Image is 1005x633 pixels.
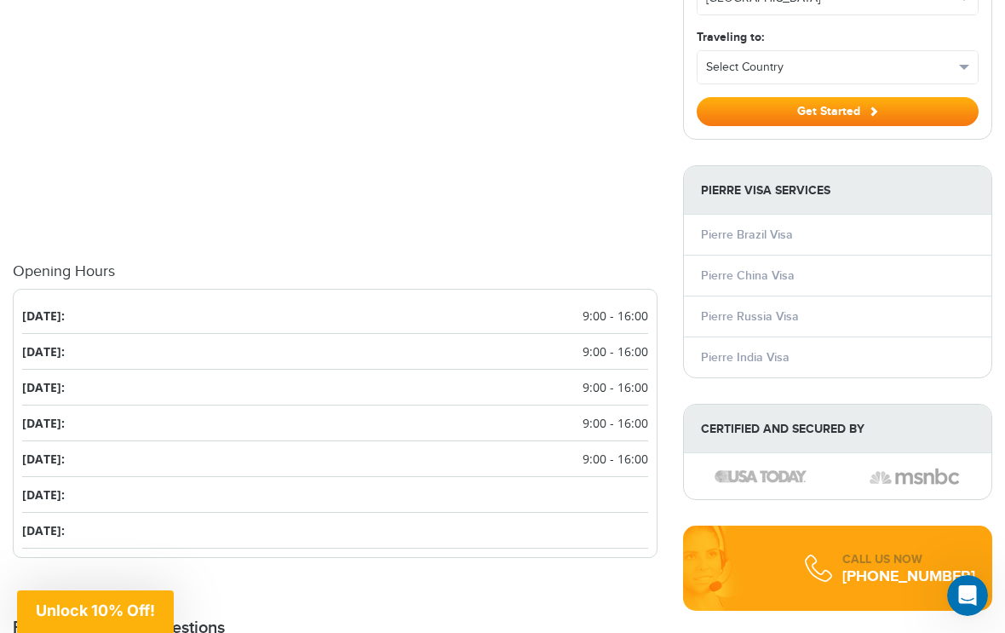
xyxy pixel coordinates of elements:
img: image description [870,466,959,486]
div: CALL US NOW [842,551,975,568]
a: Pierre Russia Visa [701,309,799,324]
li: [DATE]: [22,334,648,370]
span: 9:00 - 16:00 [583,342,648,360]
label: Traveling to: [697,28,764,46]
span: Unlock 10% Off! [36,601,155,619]
span: Select Country [706,59,954,76]
li: [DATE]: [22,441,648,477]
span: 9:00 - 16:00 [583,414,648,432]
strong: Certified and Secured by [684,405,991,453]
a: Pierre Brazil Visa [701,227,793,242]
button: Get Started [697,97,979,126]
a: [PHONE_NUMBER] [842,567,975,586]
span: 9:00 - 16:00 [583,378,648,396]
li: [DATE]: [22,406,648,441]
iframe: Intercom live chat [947,575,988,616]
span: 9:00 - 16:00 [583,450,648,468]
strong: Pierre Visa Services [684,166,991,215]
li: [DATE]: [22,370,648,406]
li: [DATE]: [22,298,648,334]
li: [DATE]: [22,477,648,513]
h4: Opening Hours [13,263,658,280]
button: Select Country [698,51,978,83]
a: Pierre India Visa [701,350,790,365]
img: image description [715,470,807,483]
div: Unlock 10% Off! [17,590,174,633]
li: [DATE]: [22,513,648,549]
span: 9:00 - 16:00 [583,307,648,325]
a: Pierre China Visa [701,268,795,283]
